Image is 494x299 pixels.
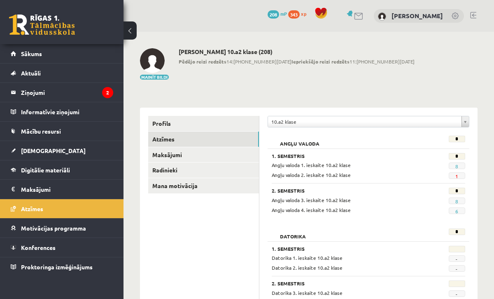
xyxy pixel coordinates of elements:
i: 2 [102,87,113,98]
h2: Datorika [272,228,314,237]
a: 8 [455,163,458,170]
span: 343 [288,10,300,19]
span: Digitālie materiāli [21,166,70,174]
h3: 2. Semestris [272,280,431,286]
span: Aktuāli [21,69,41,77]
span: Datorika 1. ieskaite 10.a2 klase [272,254,343,261]
span: - [449,255,465,262]
h3: 2. Semestris [272,188,431,193]
img: Ričards Munde [140,48,165,73]
a: [DEMOGRAPHIC_DATA] [11,141,113,160]
span: - [449,265,465,272]
a: Maksājumi [148,147,259,162]
h3: 1. Semestris [272,246,431,252]
span: Datorika 2. ieskaite 10.a2 klase [272,264,343,271]
h3: 1. Semestris [272,153,431,159]
a: Atzīmes [11,199,113,218]
img: Ričards Munde [378,12,386,21]
a: Digitālie materiāli [11,160,113,179]
span: Mācību resursi [21,127,61,135]
span: Angļu valoda 1. ieskaite 10.a2 klase [272,162,351,168]
a: Maksājumi [11,180,113,199]
span: Datorika 3. ieskaite 10.a2 klase [272,290,343,296]
span: [DEMOGRAPHIC_DATA] [21,147,86,154]
legend: Ziņojumi [21,83,113,102]
h2: Angļu valoda [272,136,328,144]
span: 10.a2 klase [271,116,458,127]
a: 8 [455,198,458,205]
a: Mana motivācija [148,178,259,193]
span: Proktoringa izmēģinājums [21,263,93,271]
b: Pēdējo reizi redzēts [179,58,226,65]
a: Rīgas 1. Tālmācības vidusskola [9,14,75,35]
legend: Maksājumi [21,180,113,199]
a: Atzīmes [148,132,259,147]
button: Mainīt bildi [140,75,169,80]
span: Sākums [21,50,42,57]
b: Iepriekšējo reizi redzēts [291,58,350,65]
a: Aktuāli [11,64,113,82]
a: 1 [455,173,458,179]
a: Profils [148,116,259,131]
a: Ziņojumi2 [11,83,113,102]
span: xp [301,10,306,17]
h2: [PERSON_NAME] 10.a2 klase (208) [179,48,415,55]
a: Informatīvie ziņojumi [11,102,113,121]
span: mP [280,10,287,17]
a: Radinieki [148,162,259,178]
span: 208 [268,10,279,19]
legend: Informatīvie ziņojumi [21,102,113,121]
a: Proktoringa izmēģinājums [11,257,113,276]
a: Sākums [11,44,113,63]
a: [PERSON_NAME] [391,12,443,20]
a: Konferences [11,238,113,257]
a: Motivācijas programma [11,219,113,238]
a: 208 mP [268,10,287,17]
a: 6 [455,208,458,214]
span: Atzīmes [21,205,43,212]
span: Konferences [21,244,56,251]
span: 14:[PHONE_NUMBER][DATE] 11:[PHONE_NUMBER][DATE] [179,58,415,65]
a: 343 xp [288,10,310,17]
span: Angļu valoda 3. ieskaite 10.a2 klase [272,197,351,203]
a: Mācību resursi [11,122,113,141]
span: Angļu valoda 4. ieskaite 10.a2 klase [272,207,351,213]
span: Motivācijas programma [21,224,86,232]
a: 10.a2 klase [268,116,469,127]
span: - [449,290,465,297]
span: Angļu valoda 2. ieskaite 10.a2 klase [272,172,351,178]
